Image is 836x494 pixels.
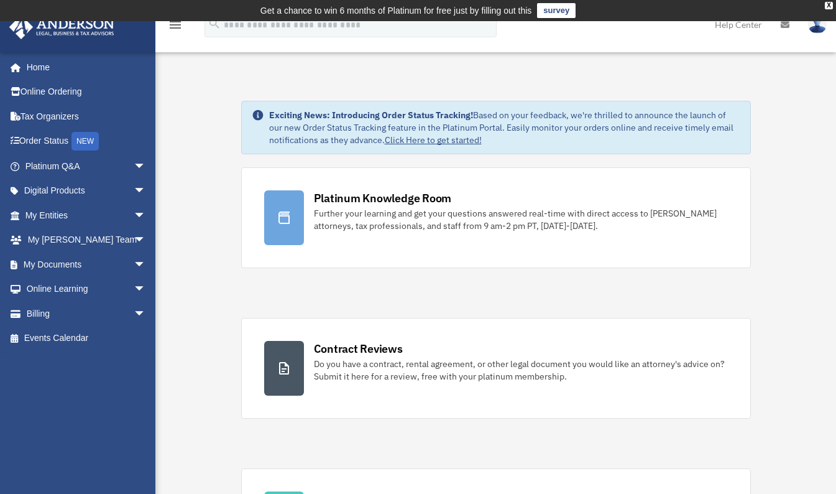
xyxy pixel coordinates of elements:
span: arrow_drop_down [134,154,158,179]
div: Platinum Knowledge Room [314,190,452,206]
a: Tax Organizers [9,104,165,129]
img: User Pic [808,16,827,34]
a: Billingarrow_drop_down [9,301,165,326]
a: My Documentsarrow_drop_down [9,252,165,277]
img: Anderson Advisors Platinum Portal [6,15,118,39]
div: NEW [71,132,99,151]
span: arrow_drop_down [134,203,158,228]
div: Contract Reviews [314,341,403,357]
div: Further your learning and get your questions answered real-time with direct access to [PERSON_NAM... [314,207,728,232]
a: Events Calendar [9,326,165,351]
a: Online Learningarrow_drop_down [9,277,165,302]
a: Home [9,55,158,80]
a: Online Ordering [9,80,165,105]
strong: Exciting News: Introducing Order Status Tracking! [269,110,473,121]
a: survey [537,3,576,18]
a: menu [168,22,183,32]
a: Contract Reviews Do you have a contract, rental agreement, or other legal document you would like... [241,318,751,419]
a: Platinum Q&Aarrow_drop_down [9,154,165,179]
div: Do you have a contract, rental agreement, or other legal document you would like an attorney's ad... [314,358,728,383]
span: arrow_drop_down [134,228,158,253]
span: arrow_drop_down [134,179,158,204]
span: arrow_drop_down [134,277,158,302]
div: Get a chance to win 6 months of Platinum for free just by filling out this [260,3,532,18]
div: close [825,2,833,9]
span: arrow_drop_down [134,252,158,277]
a: Order StatusNEW [9,129,165,154]
a: Platinum Knowledge Room Further your learning and get your questions answered real-time with dire... [241,167,751,268]
i: menu [168,17,183,32]
div: Based on your feedback, we're thrilled to announce the launch of our new Order Status Tracking fe... [269,109,740,146]
a: Digital Productsarrow_drop_down [9,179,165,203]
i: search [208,17,221,30]
span: arrow_drop_down [134,301,158,327]
a: My [PERSON_NAME] Teamarrow_drop_down [9,228,165,253]
a: My Entitiesarrow_drop_down [9,203,165,228]
a: Click Here to get started! [385,134,482,146]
